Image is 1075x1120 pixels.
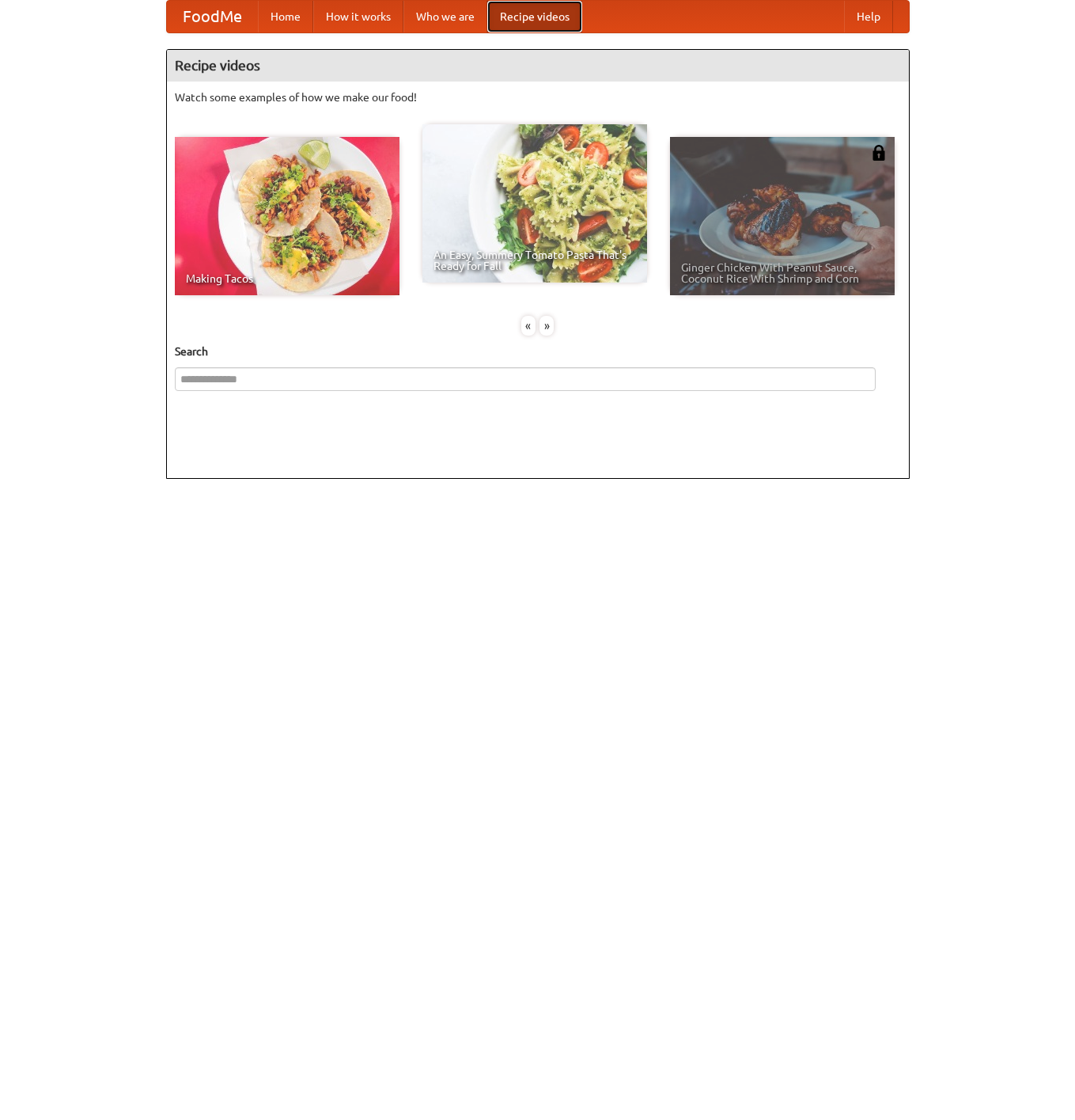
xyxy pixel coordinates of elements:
a: How it works [313,1,403,32]
h5: Search [175,344,901,359]
div: » [539,316,554,336]
a: An Easy, Summery Tomato Pasta That's Ready for Fall [422,124,647,283]
h4: Recipe videos [167,50,909,82]
span: An Easy, Summery Tomato Pasta That's Ready for Fall [433,249,636,271]
img: 483408.png [871,145,887,161]
a: Home [258,1,313,32]
p: Watch some examples of how we make our food! [175,89,901,105]
a: Recipe videos [487,1,582,32]
a: Making Tacos [175,137,399,295]
a: Help [844,1,893,32]
span: Making Tacos [186,273,388,284]
a: Who we are [403,1,487,32]
a: FoodMe [167,1,258,32]
div: « [521,316,536,336]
